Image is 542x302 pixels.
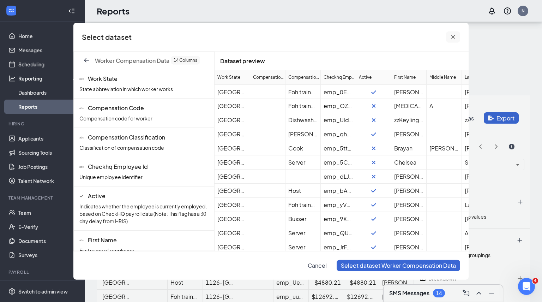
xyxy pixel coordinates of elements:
[394,74,416,81] div: First Name
[465,102,494,109] div: [PERSON_NAME]
[79,203,207,224] span: Indicates whether the employee is currently employed, based on CheckHQ payroll data (Note: This f...
[465,130,494,137] div: [PERSON_NAME]
[288,74,320,81] div: Compensation Classification
[79,247,134,253] span: First name of employee
[465,116,494,123] div: zzzzMeza [PERSON_NAME]
[288,215,318,222] div: Busser
[465,172,494,180] div: [PERSON_NAME]
[308,261,327,269] span: Cancel
[288,201,318,208] div: Foh trainee
[394,201,423,208] div: [PERSON_NAME]
[88,162,148,170] span: Checkhq Employee Id
[171,56,200,64] div: 14 Columns
[217,172,247,180] div: [GEOGRAPHIC_DATA]
[217,130,247,137] div: [GEOGRAPHIC_DATA]
[217,144,247,152] div: [GEOGRAPHIC_DATA]
[465,229,494,236] div: Anyaji
[79,115,152,121] span: Compensation code for worker
[288,186,318,194] div: Host
[288,116,318,123] div: Dishwasher
[429,74,456,81] div: Middle Name
[79,85,173,92] span: State abbreviation in which worker works
[88,75,118,82] span: Work State
[324,144,353,152] div: emp_5ttgB4dm05B9nOEK198L
[465,88,494,95] div: [PERSON_NAME]
[324,102,353,109] div: emp_OZFmtNcCRjNtu7djnwec
[79,173,143,180] span: Unique employee identifier
[394,116,423,123] div: zzKeyling IdaniaZzzz
[337,260,460,271] button: undefined icon
[217,243,247,250] div: [GEOGRAPHIC_DATA]
[324,186,353,194] div: emp_bAH90G6vN0e4qOoEeOVb
[288,130,318,137] div: [PERSON_NAME] 2
[217,158,247,166] div: [GEOGRAPHIC_DATA]
[253,74,284,81] div: Compensation Code
[324,201,353,208] div: emp_yVDk1X9NAHoQxPEYC9QH
[288,229,318,236] div: Server
[324,215,353,222] div: emp_9X1bCmDfWoY2cK84XjRE
[288,144,318,152] div: Cook
[446,31,460,42] button: cross icon
[82,32,132,41] h2: Select dataset
[429,102,459,109] div: A
[394,229,423,236] div: [PERSON_NAME]
[324,229,353,236] div: emp_QUGxuj0gHpvE5GFQvIZy
[341,261,456,269] span: Select dataset Worker Compensation Data
[465,158,494,166] div: Shorts
[429,144,459,152] div: [PERSON_NAME]
[394,102,423,109] div: [MEDICAL_DATA]
[518,278,535,295] iframe: Intercom live chat
[217,88,247,95] div: [GEOGRAPHIC_DATA]
[324,116,353,123] div: emp_UldRRrNEFBH9oasXekHS
[217,186,247,194] div: [GEOGRAPHIC_DATA]
[324,130,353,137] div: emp_qhyWdm4AalWYrbDazYTp
[217,74,240,81] div: Work State
[465,186,494,194] div: [PERSON_NAME]
[288,243,318,250] div: Server
[465,243,494,250] div: [PERSON_NAME]
[394,172,423,180] div: [PERSON_NAME]
[288,158,318,166] div: Server
[79,54,94,66] button: arrow-left icon
[465,74,486,81] div: Last Name
[394,158,423,166] div: Chelsea
[394,130,423,137] div: [PERSON_NAME]
[465,201,494,208] div: Lane
[394,88,423,95] div: [PERSON_NAME]
[394,215,423,222] div: [PERSON_NAME]
[217,215,247,222] div: [GEOGRAPHIC_DATA]
[88,236,117,243] span: First Name
[532,278,538,284] span: 4
[88,104,144,111] span: Compensation Code
[303,260,331,271] button: undefined icon
[79,144,164,150] span: Classification of compensation code
[217,229,247,236] div: [GEOGRAPHIC_DATA]
[324,243,353,250] div: emp_JrF6lTWSJDtZCbsiwCkd
[394,243,423,250] div: [PERSON_NAME]
[288,102,318,109] div: Foh trainee
[288,88,318,95] div: Foh trainee
[394,144,423,152] div: Brayan
[465,144,494,152] div: [PERSON_NAME]
[217,201,247,208] div: [GEOGRAPHIC_DATA]
[324,172,353,180] div: emp_dLJssGAKBwOGxhZAfF0f
[217,102,247,109] div: [GEOGRAPHIC_DATA]
[465,215,494,222] div: [PERSON_NAME]
[217,116,247,123] div: [GEOGRAPHIC_DATA]
[324,88,353,95] div: emp_0Ey8gty4431At0EbIvq2
[324,74,355,81] div: Checkhq Employee Id
[394,186,423,194] div: [PERSON_NAME]
[88,192,106,199] span: Active
[324,158,353,166] div: emp_5C73X1Ss3F1pSU1ljBXg
[88,133,165,141] span: Compensation Classification
[95,57,169,64] span: Worker Compensation Data
[359,74,372,81] div: Active
[215,51,469,70] span: Dataset preview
